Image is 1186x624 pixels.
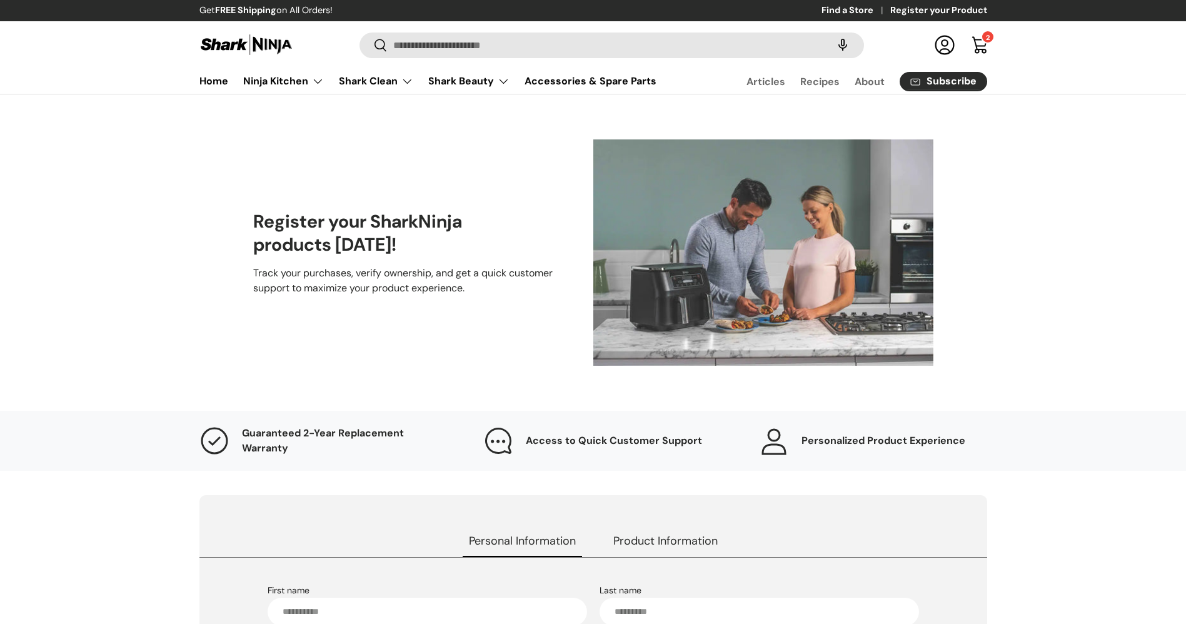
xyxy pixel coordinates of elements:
p: ​ [526,433,702,448]
a: Recipes [800,69,840,94]
strong: FREE Shipping [215,4,276,16]
a: Accessories & Spare Parts [525,69,656,93]
a: Shark Beauty [428,69,510,94]
a: Shark Clean [339,69,413,94]
a: Articles [746,69,785,94]
nav: Primary [199,69,656,94]
nav: Secondary [716,69,987,94]
span: 2 [986,33,990,41]
img: Shark Ninja Philippines [199,33,293,57]
span: Product Information [607,526,724,557]
span: Subscribe [927,76,977,86]
p: Get on All Orders! [199,4,333,18]
a: Home [199,69,228,93]
a: Find a Store [822,4,890,18]
h1: Register your SharkNinja products [DATE]! [253,210,553,257]
a: Subscribe [900,72,987,91]
label: First name [268,585,309,598]
a: About [855,69,885,94]
a: Ninja Kitchen [243,69,324,94]
speech-search-button: Search by voice [823,31,863,59]
summary: Shark Beauty [421,69,517,94]
summary: Shark Clean [331,69,421,94]
a: Register your Product [890,4,987,18]
span: Personal Information [463,526,582,557]
label: Last name [600,585,641,598]
summary: Ninja Kitchen [236,69,331,94]
strong: Guaranteed 2-Year Replacement Warranty [242,426,404,455]
strong: Personalized Product Experience [802,434,965,447]
strong: Access to Quick Customer Support [526,434,702,447]
p: Track your purchases, verify ownership, and get a quick customer support to maximize your product... [253,266,553,296]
